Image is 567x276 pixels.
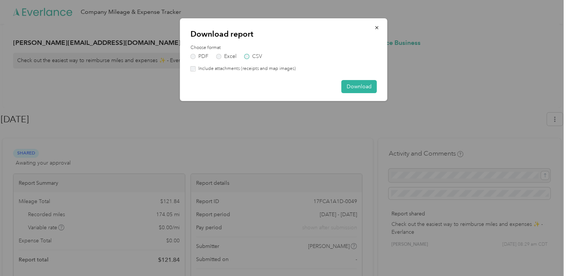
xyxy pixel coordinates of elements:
[190,45,377,51] label: Choose format
[244,54,262,59] label: CSV
[196,65,296,72] label: Include attachments (receipts and map images)
[341,80,377,93] button: Download
[216,54,236,59] label: Excel
[190,54,208,59] label: PDF
[190,29,377,39] p: Download report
